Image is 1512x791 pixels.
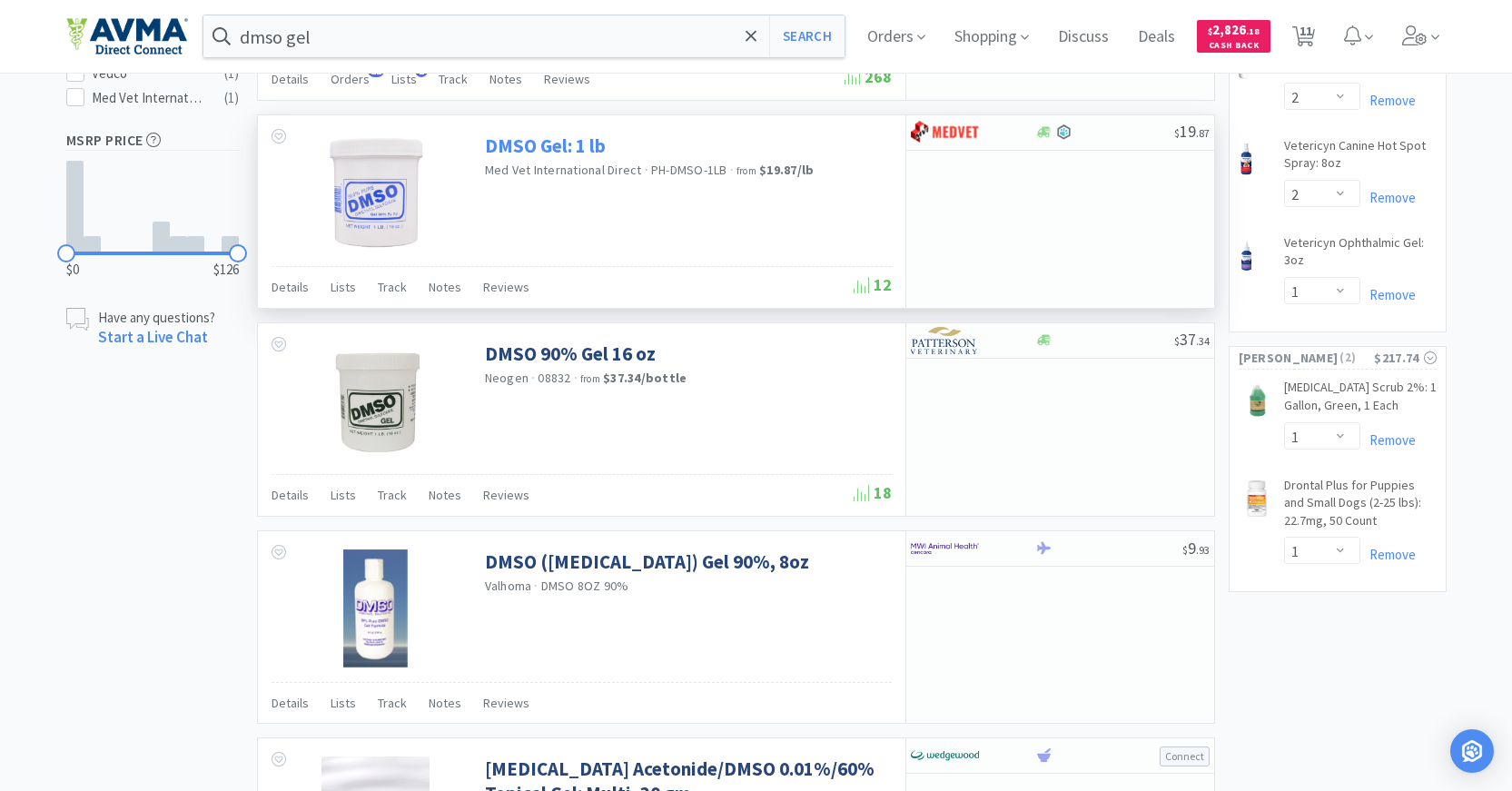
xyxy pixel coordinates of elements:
[580,372,600,385] span: from
[1208,25,1212,37] span: $
[391,71,417,87] span: Lists
[1208,41,1260,53] span: Cash Back
[483,487,529,503] span: Reviews
[317,133,435,252] img: 8e172cd0b4bd4e3ab6ff6a17d19547f4_400167.jpg
[759,162,814,178] strong: $19.87 / lb
[331,279,356,295] span: Lists
[1360,92,1416,109] a: Remove
[343,549,408,667] img: f6242635b5694fd484103687f4330ba4_608439.png
[1174,334,1180,348] span: $
[66,130,239,151] h5: MSRP Price
[1285,31,1322,47] a: 11
[1360,546,1416,563] a: Remove
[538,370,570,386] span: 08832
[1196,334,1210,348] span: . 34
[1246,25,1260,37] span: . 18
[331,487,356,503] span: Lists
[845,66,892,87] span: 268
[1360,431,1416,449] a: Remove
[1208,21,1260,38] span: 2,826
[603,370,687,386] strong: $37.34 / bottle
[531,370,535,386] span: ·
[429,695,461,711] span: Notes
[1174,329,1210,350] span: 37
[489,71,522,87] span: Notes
[485,133,606,158] a: DMSO Gel: 1 lb
[272,279,309,295] span: Details
[1338,349,1374,367] span: ( 2 )
[1051,29,1116,45] a: Discuss
[544,71,590,87] span: Reviews
[1239,238,1256,274] img: e2c1baa2a7bc477b8ad2e7826ab52ed3_7373.png
[911,327,979,354] img: f5e969b455434c6296c6d81ef179fa71_3.png
[1284,234,1437,277] a: Vetericyn Ophthalmic Gel: 3oz
[1131,29,1182,45] a: Deals
[651,162,727,178] span: PH-DMSO-1LB
[317,341,435,460] img: 01a09862c08a499ebe1d177f0185c802_646894.jpeg
[1239,348,1339,368] span: [PERSON_NAME]
[331,695,356,711] span: Lists
[911,535,979,562] img: f6b2451649754179b5b4e0c70c3f7cb0_2.png
[66,17,188,55] img: e4e33dab9f054f5782a47901c742baa9_102.png
[1182,543,1188,557] span: $
[730,162,734,178] span: ·
[485,370,529,386] a: Neogen
[272,487,309,503] span: Details
[854,482,892,503] span: 18
[485,549,809,574] a: DMSO ([MEDICAL_DATA]) Gel 90%, 8oz
[1239,382,1275,419] img: 4cc6ade27f494fc7bfa03878e8b4b5ac_59796.jpeg
[1284,477,1437,538] a: Drontal Plus for Puppies and Small Dogs (2-25 lbs): 22.7mg, 50 Count
[378,487,407,503] span: Track
[911,742,979,769] img: e40baf8987b14801afb1611fffac9ca4_8.png
[1182,538,1210,559] span: 9
[485,578,532,594] a: Valhoma
[1284,137,1437,180] a: Vetericyn Canine Hot Spot Spray: 8oz
[331,71,370,87] span: Orders
[429,279,461,295] span: Notes
[1374,348,1436,368] div: $217.74
[98,327,208,347] a: Start a Live Chat
[378,695,407,711] span: Track
[534,578,538,594] span: ·
[541,578,629,594] span: DMSO 8OZ 90%
[429,487,461,503] span: Notes
[1284,379,1437,421] a: [MEDICAL_DATA] Scrub 2%: 1 Gallon, Green, 1 Each
[854,274,892,295] span: 12
[272,695,309,711] span: Details
[1174,126,1180,140] span: $
[911,119,979,146] img: bdd3c0f4347043b9a893056ed883a29a_120.png
[1196,543,1210,557] span: . 93
[485,341,656,366] a: DMSO 90% Gel 16 oz
[1360,286,1416,303] a: Remove
[92,87,204,109] div: Med Vet International Direct
[1174,121,1210,142] span: 19
[213,259,239,281] span: $126
[224,87,239,109] div: ( 1 )
[483,279,529,295] span: Reviews
[378,279,407,295] span: Track
[483,695,529,711] span: Reviews
[272,71,309,87] span: Details
[66,259,79,281] span: $0
[1450,729,1494,773] div: Open Intercom Messenger
[645,162,648,178] span: ·
[1160,747,1210,766] button: Connect
[1360,189,1416,206] a: Remove
[1196,126,1210,140] span: . 87
[203,15,845,57] input: Search by item, sku, manufacturer, ingredient, size...
[736,164,756,177] span: from
[769,15,845,57] button: Search
[98,308,215,327] p: Have any questions?
[574,370,578,386] span: ·
[439,71,468,87] span: Track
[1239,480,1275,517] img: 63931388946e43ffb12c3d63d162b6b4_633662.jpeg
[1197,12,1270,61] a: $2,826.18Cash Back
[485,162,642,178] a: Med Vet International Direct
[1239,141,1254,177] img: f3ff99e4bfb14c8b9b7c522f7b9dc31e_7379.png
